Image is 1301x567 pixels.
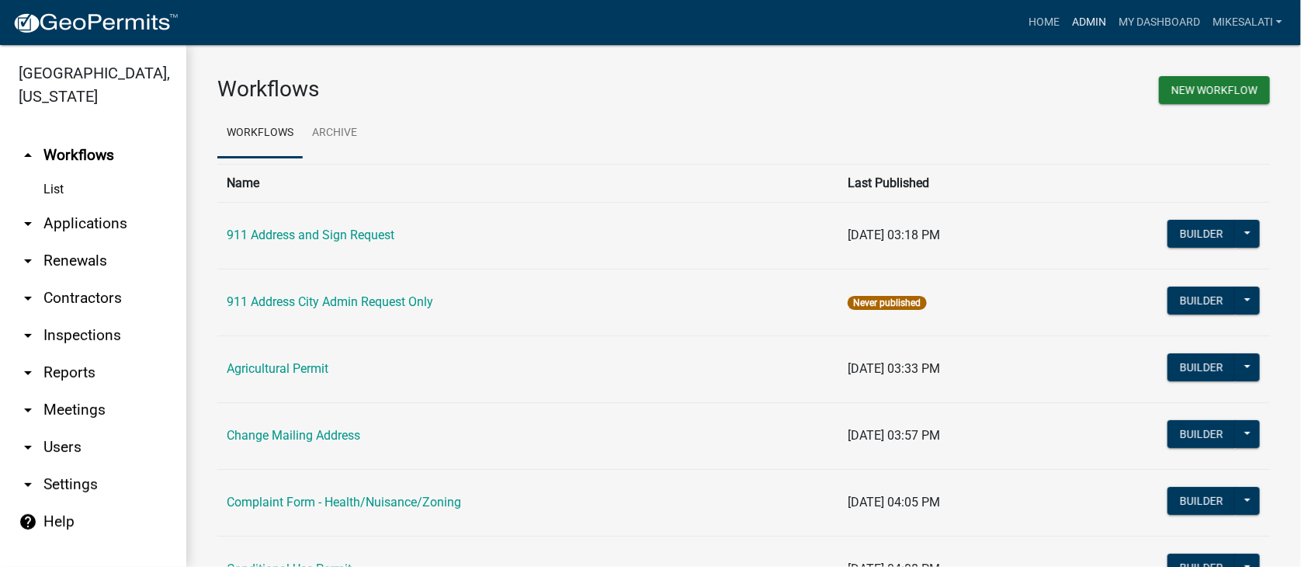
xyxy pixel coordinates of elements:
i: arrow_drop_down [19,289,37,308]
h3: Workflows [217,76,732,103]
a: Change Mailing Address [227,428,360,443]
i: arrow_drop_down [19,326,37,345]
a: 911 Address City Admin Request Only [227,294,433,309]
i: arrow_drop_down [19,214,37,233]
a: My Dashboard [1112,8,1206,37]
button: Builder [1167,487,1236,515]
a: 911 Address and Sign Request [227,228,394,242]
i: arrow_drop_down [19,475,37,494]
span: [DATE] 03:18 PM [848,228,940,242]
a: Complaint Form - Health/Nuisance/Zoning [227,495,461,510]
i: arrow_drop_down [19,438,37,457]
button: Builder [1167,287,1236,315]
a: Archive [303,109,366,158]
span: [DATE] 04:05 PM [848,495,940,510]
i: arrow_drop_down [19,364,37,382]
a: Admin [1066,8,1112,37]
a: Agricultural Permit [227,361,328,376]
button: New Workflow [1159,76,1270,104]
a: Home [1022,8,1066,37]
i: arrow_drop_down [19,401,37,419]
a: MikeSalati [1206,8,1289,37]
span: [DATE] 03:33 PM [848,361,940,376]
i: help [19,513,37,531]
a: Workflows [217,109,303,158]
i: arrow_drop_up [19,146,37,165]
th: Last Published [838,164,1053,202]
th: Name [217,164,838,202]
span: Never published [848,296,926,310]
i: arrow_drop_down [19,252,37,270]
button: Builder [1167,220,1236,248]
button: Builder [1167,353,1236,381]
button: Builder [1167,420,1236,448]
span: [DATE] 03:57 PM [848,428,940,443]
